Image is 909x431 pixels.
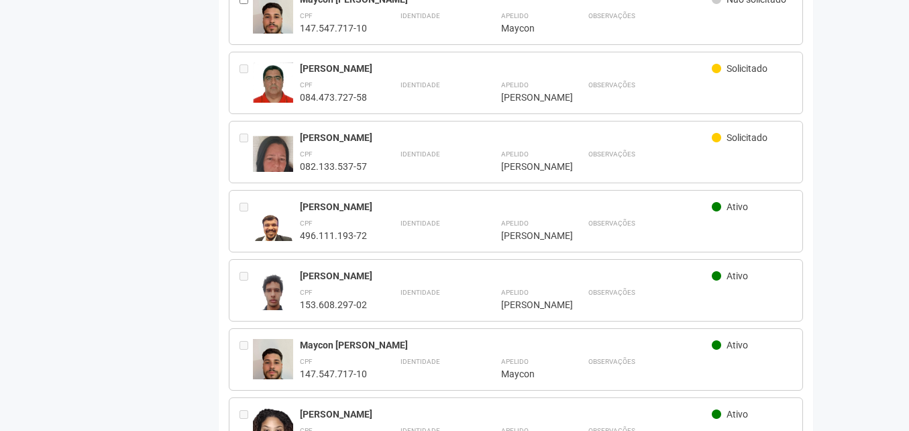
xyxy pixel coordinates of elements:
div: Entre em contato com a Aministração para solicitar o cancelamento ou 2a via [239,132,253,173]
div: Maycon [PERSON_NAME] [300,339,712,351]
strong: Apelido [501,289,529,296]
div: Entre em contato com a Aministração para solicitar o cancelamento ou 2a via [239,270,253,311]
div: 496.111.193-72 [300,230,367,242]
div: [PERSON_NAME] [501,299,555,311]
img: user.jpg [253,201,293,254]
img: user.jpg [253,62,293,115]
div: [PERSON_NAME] [300,62,712,75]
img: user.jpg [253,270,293,324]
div: [PERSON_NAME] [300,132,712,144]
strong: CPF [300,81,313,89]
strong: Observações [588,358,635,365]
div: [PERSON_NAME] [300,408,712,420]
img: user.jpg [253,132,293,189]
strong: Identidade [400,12,440,19]
strong: CPF [300,289,313,296]
div: 082.133.537-57 [300,160,367,173]
strong: Apelido [501,12,529,19]
strong: Observações [588,220,635,227]
strong: Identidade [400,81,440,89]
strong: Observações [588,150,635,158]
strong: CPF [300,150,313,158]
span: Ativo [727,340,748,350]
div: [PERSON_NAME] [501,160,555,173]
div: Maycon [501,22,555,34]
div: Entre em contato com a Aministração para solicitar o cancelamento ou 2a via [239,339,253,380]
div: Entre em contato com a Aministração para solicitar o cancelamento ou 2a via [239,201,253,242]
div: [PERSON_NAME] [300,201,712,213]
span: Solicitado [727,132,767,143]
div: [PERSON_NAME] [300,270,712,282]
div: [PERSON_NAME] [501,91,555,103]
strong: Observações [588,289,635,296]
strong: CPF [300,220,313,227]
div: Maycon [501,368,555,380]
strong: Apelido [501,358,529,365]
strong: Apelido [501,150,529,158]
strong: Identidade [400,289,440,296]
span: Ativo [727,201,748,212]
span: Ativo [727,271,748,281]
span: Ativo [727,409,748,420]
span: Solicitado [727,63,767,74]
div: 153.608.297-02 [300,299,367,311]
strong: Apelido [501,220,529,227]
div: 147.547.717-10 [300,22,367,34]
strong: Identidade [400,220,440,227]
strong: Observações [588,81,635,89]
strong: CPF [300,12,313,19]
img: user.jpg [253,339,293,393]
div: Entre em contato com a Aministração para solicitar o cancelamento ou 2a via [239,62,253,103]
strong: Apelido [501,81,529,89]
div: 147.547.717-10 [300,368,367,380]
strong: Identidade [400,150,440,158]
strong: Identidade [400,358,440,365]
div: [PERSON_NAME] [501,230,555,242]
strong: Observações [588,12,635,19]
strong: CPF [300,358,313,365]
div: 084.473.727-58 [300,91,367,103]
